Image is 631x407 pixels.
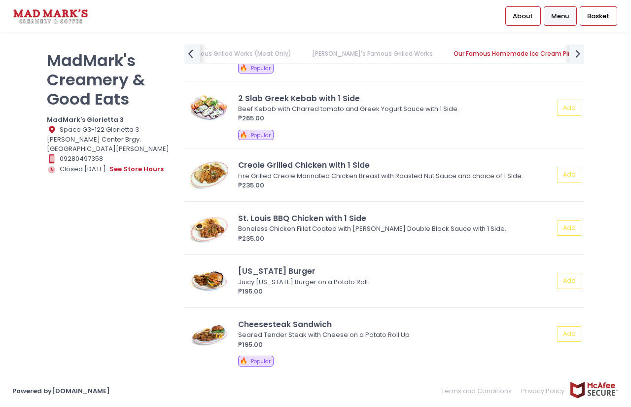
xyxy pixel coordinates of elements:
img: mcafee-secure [569,381,619,399]
span: Popular [251,132,271,139]
button: see store hours [109,164,164,175]
button: Add [558,273,581,289]
div: ₱265.00 [238,113,554,123]
div: ₱195.00 [238,287,554,296]
img: 2 Slab Greek Kebab with 1 Side [187,93,232,123]
a: Powered by[DOMAIN_NAME] [12,386,110,396]
button: Add [558,100,581,116]
button: Add [558,220,581,236]
button: Add [558,167,581,183]
div: Space G3-122 Glorietta 3 [PERSON_NAME] Center Brgy. [GEOGRAPHIC_DATA][PERSON_NAME] [47,125,172,154]
div: Seared Tender Steak with Cheese on a Potato Roll.Up [238,330,551,340]
div: Closed [DATE]. [47,164,172,175]
span: Popular [251,358,271,365]
img: California Burger [187,266,232,296]
a: Menu [544,6,577,25]
span: 🔥 [240,63,247,73]
span: 🔥 [240,130,247,140]
a: Privacy Policy [517,381,570,401]
div: Fire Grilled Creole Marinated Chicken Breast with Roasted Nut Sauce and choice of 1 Side. [238,171,551,181]
div: ₱235.00 [238,181,554,190]
div: Boneless Chicken Fillet Coated with [PERSON_NAME] Double Black Sauce with 1 Side. [238,224,551,234]
span: About [513,11,533,21]
span: Popular [251,65,271,72]
a: [PERSON_NAME]'s Famous Grilled Works (Meat Only) [122,44,301,63]
div: Creole Grilled Chicken with 1 Side [238,159,554,171]
a: [PERSON_NAME]'s Famous Grilled Works [302,44,442,63]
b: MadMark's Glorietta 3 [47,115,124,124]
button: Add [558,326,581,342]
img: St. Louis BBQ Chicken with 1 Side [187,213,232,243]
div: 09280497358 [47,154,172,164]
a: About [505,6,541,25]
img: Cheesesteak Sandwich [187,319,232,349]
div: 2 Slab Greek Kebab with 1 Side [238,93,554,104]
img: Creole Grilled Chicken with 1 Side [187,160,232,189]
div: Beef Kebab with Charred tomato and Greek Yogurt Sauce with 1 Side. [238,104,551,114]
div: Juicy [US_STATE] Burger on a Potato Roll. [238,277,551,287]
div: St. Louis BBQ Chicken with 1 Side [238,213,554,224]
span: Basket [587,11,609,21]
span: 🔥 [240,356,247,366]
div: ₱195.00 [238,340,554,350]
img: logo [12,7,89,25]
a: Terms and Conditions [441,381,517,401]
div: Cheesesteak Sandwich [238,319,554,330]
div: ₱235.00 [238,234,554,244]
div: [US_STATE] Burger [238,265,554,277]
p: MadMark's Creamery & Good Eats [47,51,172,109]
span: Menu [551,11,569,21]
